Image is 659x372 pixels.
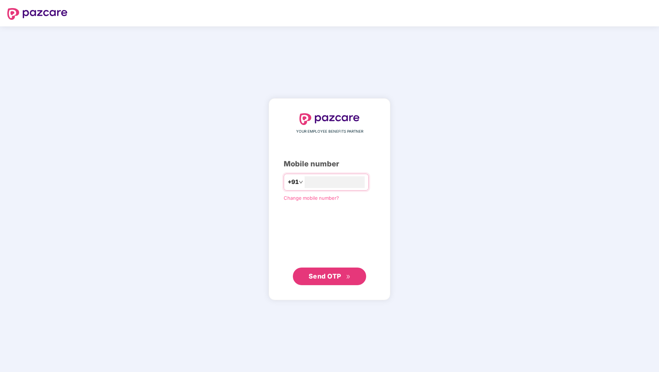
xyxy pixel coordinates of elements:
span: down [299,180,303,184]
span: double-right [346,275,351,279]
div: Mobile number [284,158,375,170]
button: Send OTPdouble-right [293,268,366,285]
span: +91 [288,177,299,187]
span: Send OTP [309,272,341,280]
img: logo [299,113,360,125]
img: logo [7,8,67,20]
a: Change mobile number? [284,195,339,201]
span: YOUR EMPLOYEE BENEFITS PARTNER [296,129,363,135]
